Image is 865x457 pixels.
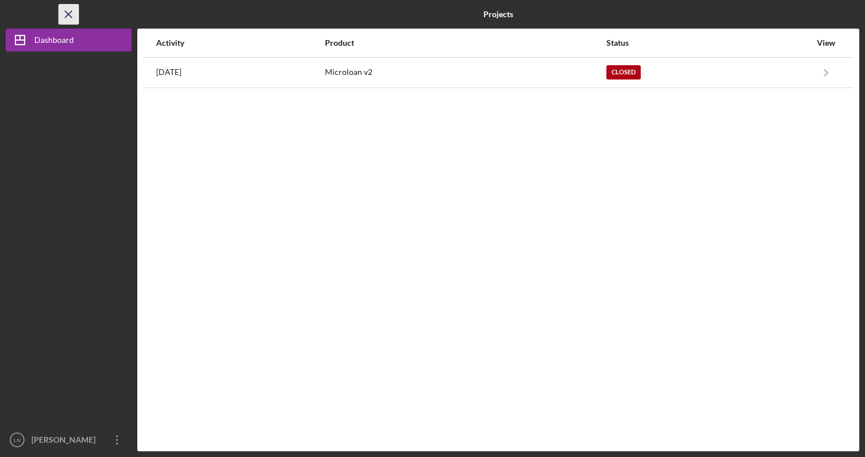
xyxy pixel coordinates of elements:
[812,38,840,47] div: View
[606,65,641,80] div: Closed
[325,58,605,87] div: Microloan v2
[14,437,21,443] text: LN
[29,428,103,454] div: [PERSON_NAME]
[6,29,132,51] button: Dashboard
[325,38,605,47] div: Product
[483,10,513,19] b: Projects
[156,67,181,77] time: 2025-08-28 17:19
[6,428,132,451] button: LN[PERSON_NAME]
[156,38,324,47] div: Activity
[606,38,811,47] div: Status
[34,29,74,54] div: Dashboard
